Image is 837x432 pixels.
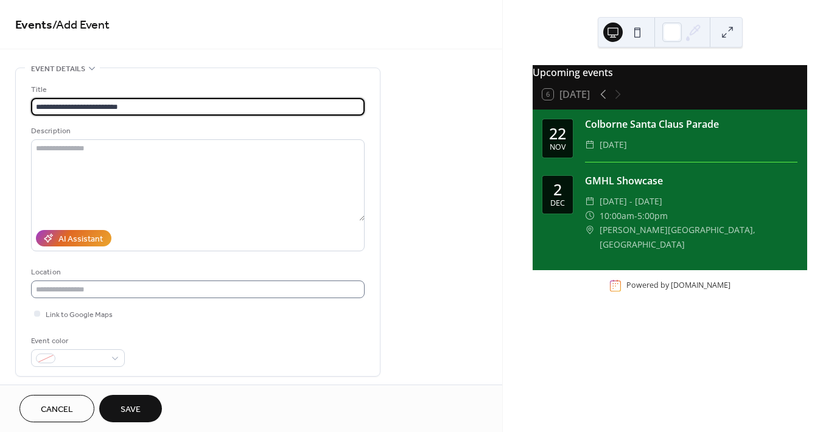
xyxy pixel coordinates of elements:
[549,126,566,141] div: 22
[600,138,627,152] span: [DATE]
[585,209,595,223] div: ​
[31,83,362,96] div: Title
[585,138,595,152] div: ​
[585,194,595,209] div: ​
[585,173,797,188] div: GMHL Showcase
[52,13,110,37] span: / Add Event
[31,335,122,347] div: Event color
[550,200,565,207] div: Dec
[31,63,85,75] span: Event details
[99,395,162,422] button: Save
[600,194,662,209] span: [DATE] - [DATE]
[585,223,595,237] div: ​
[31,266,362,279] div: Location
[585,117,797,131] div: Colborne Santa Claus Parade
[550,144,566,152] div: Nov
[19,395,94,422] button: Cancel
[553,182,562,197] div: 2
[626,280,730,291] div: Powered by
[600,223,797,252] span: [PERSON_NAME][GEOGRAPHIC_DATA], [GEOGRAPHIC_DATA]
[31,125,362,138] div: Description
[637,209,668,223] span: 5:00pm
[15,13,52,37] a: Events
[634,209,637,223] span: -
[121,403,141,416] span: Save
[600,209,634,223] span: 10:00am
[671,280,730,291] a: [DOMAIN_NAME]
[41,403,73,416] span: Cancel
[58,233,103,246] div: AI Assistant
[533,65,807,80] div: Upcoming events
[36,230,111,246] button: AI Assistant
[46,308,113,321] span: Link to Google Maps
